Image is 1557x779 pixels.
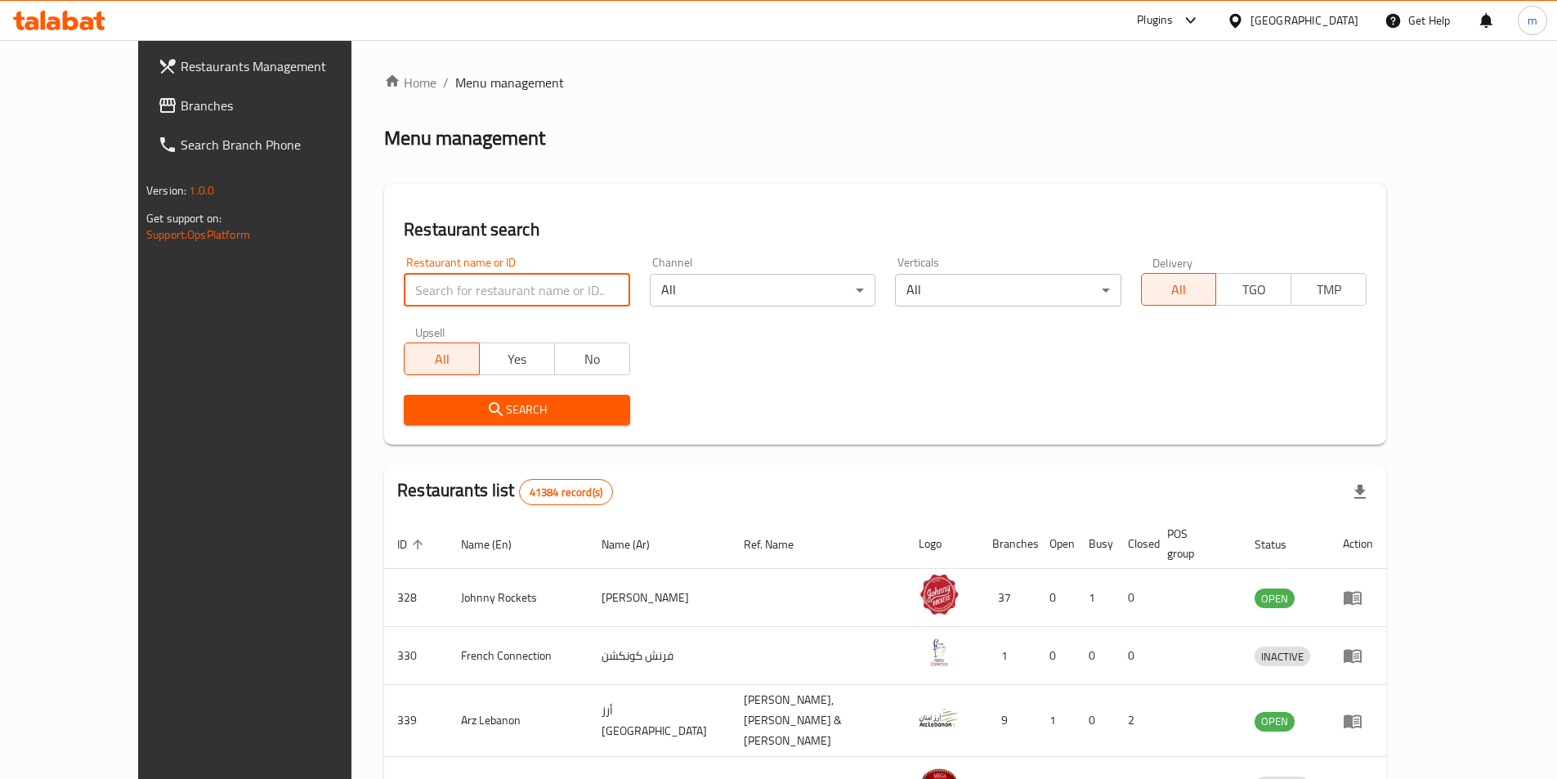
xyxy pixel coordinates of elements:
td: 2 [1115,685,1154,757]
img: French Connection [919,632,960,673]
td: 37 [979,569,1036,627]
span: Ref. Name [744,535,815,554]
td: [PERSON_NAME] [588,569,731,627]
li: / [443,73,449,92]
span: TMP [1298,278,1360,302]
span: Search Branch Phone [181,135,385,154]
label: Upsell [415,326,445,338]
img: Arz Lebanon [919,697,960,738]
img: Johnny Rockets [919,574,960,615]
span: OPEN [1255,589,1295,608]
span: No [562,347,624,371]
td: 0 [1036,569,1076,627]
td: 0 [1115,569,1154,627]
span: Name (Ar) [602,535,671,554]
th: Logo [906,519,979,569]
span: All [411,347,473,371]
div: Plugins [1137,11,1173,30]
span: Menu management [455,73,564,92]
div: Menu [1343,711,1373,731]
a: Restaurants Management [145,47,398,86]
td: Arz Lebanon [448,685,588,757]
td: فرنش كونكشن [588,627,731,685]
th: Branches [979,519,1036,569]
span: All [1148,278,1210,302]
h2: Restaurants list [397,478,613,505]
h2: Restaurant search [404,217,1367,242]
span: POS group [1167,524,1222,563]
td: 328 [384,569,448,627]
div: Total records count [519,479,613,505]
td: 0 [1076,685,1115,757]
span: Yes [486,347,548,371]
td: French Connection [448,627,588,685]
button: All [1141,273,1217,306]
span: m [1528,11,1537,29]
span: Search [417,400,616,420]
button: Yes [479,342,555,375]
input: Search for restaurant name or ID.. [404,274,629,307]
div: Menu [1343,646,1373,665]
div: OPEN [1255,589,1295,608]
div: OPEN [1255,712,1295,732]
a: Home [384,73,436,92]
span: Status [1255,535,1308,554]
a: Support.OpsPlatform [146,224,250,245]
div: All [650,274,875,307]
div: Menu [1343,588,1373,607]
button: Search [404,395,629,425]
div: [GEOGRAPHIC_DATA] [1251,11,1358,29]
span: Version: [146,180,186,201]
div: Export file [1340,472,1380,512]
th: Open [1036,519,1076,569]
th: Busy [1076,519,1115,569]
td: 1 [1036,685,1076,757]
label: Delivery [1152,257,1193,268]
nav: breadcrumb [384,73,1386,92]
td: 1 [979,627,1036,685]
button: No [554,342,630,375]
a: Search Branch Phone [145,125,398,164]
button: All [404,342,480,375]
td: 1 [1076,569,1115,627]
a: Branches [145,86,398,125]
td: أرز [GEOGRAPHIC_DATA] [588,685,731,757]
td: 0 [1115,627,1154,685]
td: Johnny Rockets [448,569,588,627]
span: OPEN [1255,712,1295,731]
span: Branches [181,96,385,115]
td: [PERSON_NAME],[PERSON_NAME] & [PERSON_NAME] [731,685,906,757]
span: Restaurants Management [181,56,385,76]
td: 0 [1036,627,1076,685]
div: All [895,274,1121,307]
span: INACTIVE [1255,647,1310,666]
td: 330 [384,627,448,685]
span: TGO [1223,278,1285,302]
h2: Menu management [384,125,545,151]
span: ID [397,535,428,554]
span: 1.0.0 [189,180,214,201]
th: Closed [1115,519,1154,569]
span: 41384 record(s) [520,485,612,500]
th: Action [1330,519,1386,569]
span: Get support on: [146,208,221,229]
td: 339 [384,685,448,757]
span: Name (En) [461,535,533,554]
button: TMP [1291,273,1367,306]
td: 9 [979,685,1036,757]
td: 0 [1076,627,1115,685]
button: TGO [1215,273,1291,306]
